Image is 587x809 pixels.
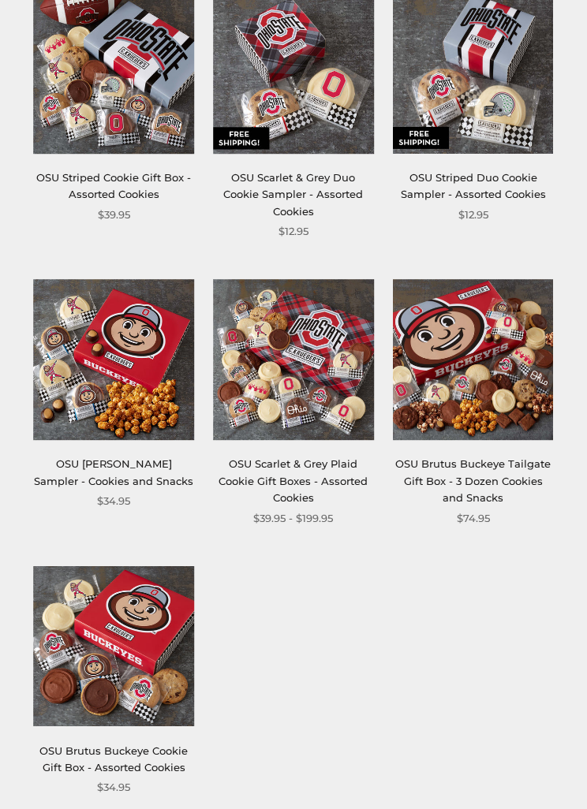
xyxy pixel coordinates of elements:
[39,745,188,774] a: OSU Brutus Buckeye Cookie Gift Box - Assorted Cookies
[279,224,308,240] span: $12.95
[34,567,195,728] img: OSU Brutus Buckeye Cookie Gift Box - Assorted Cookies
[34,281,195,442] img: OSU Brutus Buckeye Sampler - Cookies and Snacks
[401,172,546,201] a: OSU Striped Duo Cookie Sampler - Assorted Cookies
[97,780,130,796] span: $34.95
[457,511,490,528] span: $74.95
[458,207,488,224] span: $12.95
[34,458,193,487] a: OSU [PERSON_NAME] Sampler - Cookies and Snacks
[395,458,551,505] a: OSU Brutus Buckeye Tailgate Gift Box - 3 Dozen Cookies and Snacks
[36,172,191,201] a: OSU Striped Cookie Gift Box - Assorted Cookies
[223,172,363,218] a: OSU Scarlet & Grey Duo Cookie Sampler - Assorted Cookies
[98,207,130,224] span: $39.95
[393,281,554,442] img: OSU Brutus Buckeye Tailgate Gift Box - 3 Dozen Cookies and Snacks
[253,511,333,528] span: $39.95 - $199.95
[213,281,374,442] img: OSU Scarlet & Grey Plaid Cookie Gift Boxes - Assorted Cookies
[97,494,130,510] span: $34.95
[219,458,368,505] a: OSU Scarlet & Grey Plaid Cookie Gift Boxes - Assorted Cookies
